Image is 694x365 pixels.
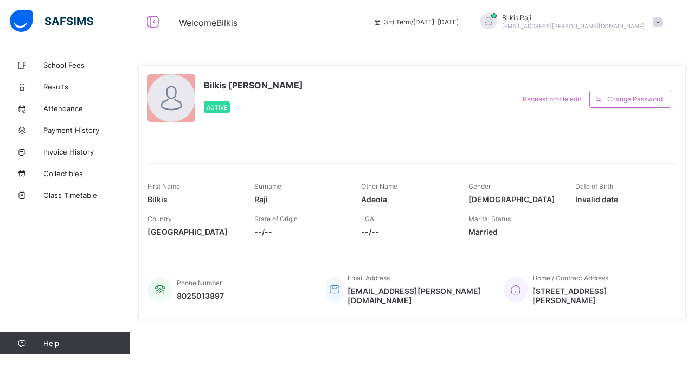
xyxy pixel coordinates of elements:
[43,104,130,113] span: Attendance
[43,148,130,156] span: Invoice History
[147,227,238,236] span: [GEOGRAPHIC_DATA]
[43,191,130,200] span: Class Timetable
[361,215,374,223] span: LGA
[10,10,93,33] img: safsims
[361,227,452,236] span: --/--
[502,23,645,29] span: [EMAIL_ADDRESS][PERSON_NAME][DOMAIN_NAME]
[373,18,459,26] span: session/term information
[43,339,130,348] span: Help
[468,182,491,190] span: Gender
[470,13,668,31] div: BilkisRaji
[361,195,452,204] span: Adeola
[254,215,298,223] span: State of Origin
[43,126,130,135] span: Payment History
[348,286,487,305] span: [EMAIL_ADDRESS][PERSON_NAME][DOMAIN_NAME]
[254,227,345,236] span: --/--
[468,195,559,204] span: [DEMOGRAPHIC_DATA]
[207,104,227,111] span: Active
[575,195,666,204] span: Invalid date
[468,227,559,236] span: Married
[43,82,130,91] span: Results
[254,195,345,204] span: Raji
[147,182,180,190] span: First Name
[43,169,130,178] span: Collectibles
[179,17,237,28] span: Welcome Bilkis
[147,195,238,204] span: Bilkis
[254,182,281,190] span: Surname
[204,80,303,91] span: Bilkis [PERSON_NAME]
[523,95,581,103] span: Request profile edit
[468,215,511,223] span: Marital Status
[348,274,390,282] span: Email Address
[147,215,172,223] span: Country
[361,182,397,190] span: Other Name
[177,279,222,287] span: Phone Number
[575,182,613,190] span: Date of Birth
[502,14,645,22] span: Bilkis Raji
[177,291,224,300] span: 8025013897
[607,95,663,103] span: Change Password
[532,286,666,305] span: [STREET_ADDRESS][PERSON_NAME]
[532,274,608,282] span: Home / Contract Address
[43,61,130,69] span: School Fees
